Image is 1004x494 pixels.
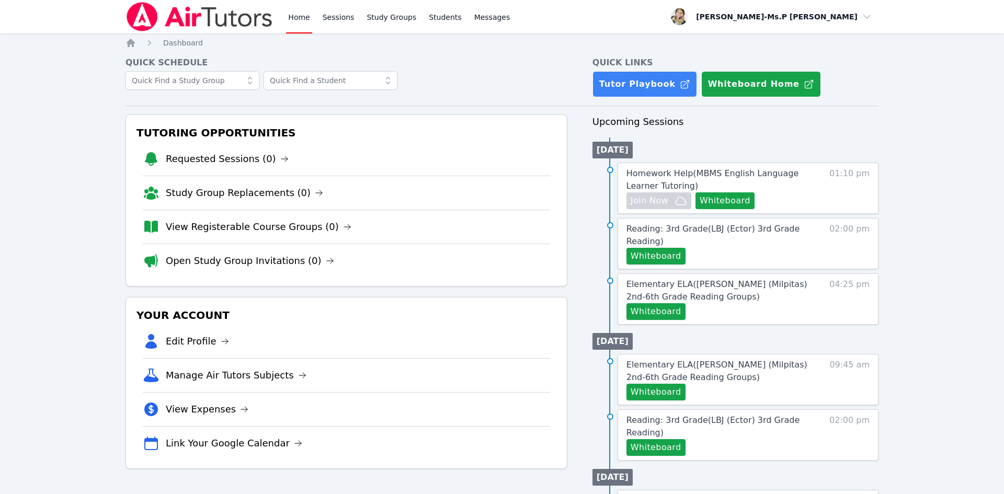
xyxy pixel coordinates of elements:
button: Join Now [626,192,691,209]
h4: Quick Links [592,56,878,69]
img: Air Tutors [125,2,273,31]
a: Dashboard [163,38,203,48]
span: Dashboard [163,39,203,47]
span: Reading: 3rd Grade ( LBJ (Ector) 3rd Grade Reading ) [626,224,800,246]
input: Quick Find a Student [264,71,397,90]
a: Manage Air Tutors Subjects [166,368,306,383]
span: 02:00 pm [829,414,870,456]
h3: Upcoming Sessions [592,114,878,129]
a: Link Your Google Calendar [166,436,302,451]
a: Reading: 3rd Grade(LBJ (Ector) 3rd Grade Reading) [626,414,809,439]
span: Join Now [631,194,668,207]
a: Open Study Group Invitations (0) [166,254,334,268]
a: Study Group Replacements (0) [166,186,323,200]
span: 02:00 pm [829,223,870,265]
a: View Registerable Course Groups (0) [166,220,351,234]
button: Whiteboard [626,248,686,265]
button: Whiteboard [695,192,755,209]
span: 09:45 am [829,359,870,400]
span: Messages [474,12,510,22]
a: Elementary ELA([PERSON_NAME] (Milpitas) 2nd-6th Grade Reading Groups) [626,278,809,303]
button: Whiteboard [626,439,686,456]
a: Homework Help(MBMS English Language Learner Tutoring) [626,167,809,192]
h3: Your Account [134,306,558,325]
span: 01:10 pm [829,167,870,209]
span: Reading: 3rd Grade ( LBJ (Ector) 3rd Grade Reading ) [626,415,800,438]
li: [DATE] [592,142,633,158]
a: View Expenses [166,402,248,417]
button: Whiteboard [626,303,686,320]
span: Homework Help ( MBMS English Language Learner Tutoring ) [626,168,798,191]
h3: Tutoring Opportunities [134,123,558,142]
span: Elementary ELA ( [PERSON_NAME] (Milpitas) 2nd-6th Grade Reading Groups ) [626,360,807,382]
button: Whiteboard Home [701,71,821,97]
li: [DATE] [592,333,633,350]
button: Whiteboard [626,384,686,400]
nav: Breadcrumb [125,38,878,48]
li: [DATE] [592,469,633,486]
a: Elementary ELA([PERSON_NAME] (Milpitas) 2nd-6th Grade Reading Groups) [626,359,809,384]
span: 04:25 pm [829,278,870,320]
h4: Quick Schedule [125,56,567,69]
a: Reading: 3rd Grade(LBJ (Ector) 3rd Grade Reading) [626,223,809,248]
a: Edit Profile [166,334,229,349]
a: Tutor Playbook [592,71,697,97]
a: Requested Sessions (0) [166,152,289,166]
span: Elementary ELA ( [PERSON_NAME] (Milpitas) 2nd-6th Grade Reading Groups ) [626,279,807,302]
input: Quick Find a Study Group [125,71,259,90]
